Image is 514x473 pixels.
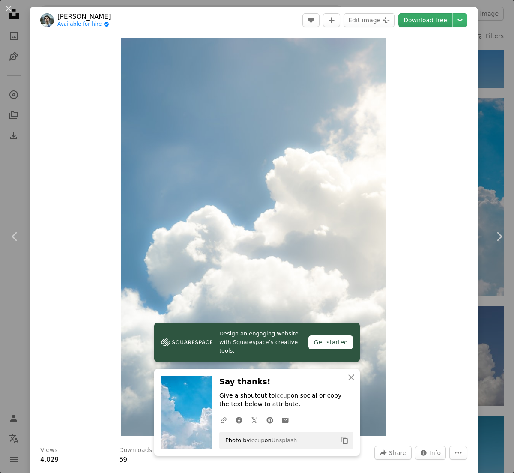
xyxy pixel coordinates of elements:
button: Choose download size [453,13,467,27]
h3: Views [40,446,58,455]
button: Like [302,13,320,27]
img: Fluffy clouds fill a bright blue sky. [121,38,386,436]
a: Available for hire [57,21,111,28]
a: iccup [275,392,291,399]
button: Stats about this image [415,446,446,460]
a: iccup [250,437,264,443]
h3: Say thanks! [219,376,353,388]
button: Add to Collection [323,13,340,27]
button: More Actions [449,446,467,460]
a: Unsplash [272,437,297,443]
button: Share this image [374,446,411,460]
a: Share on Twitter [247,411,262,428]
a: Download free [398,13,452,27]
span: Photo by on [221,434,297,447]
img: file-1606177908946-d1eed1cbe4f5image [161,336,212,349]
span: Info [430,446,441,459]
a: Share on Facebook [231,411,247,428]
button: Edit image [344,13,395,27]
button: Zoom in on this image [121,38,386,436]
a: Next [484,195,514,278]
div: Get started [308,335,353,349]
button: Copy to clipboard [338,433,352,448]
span: Design an engaging website with Squarespace’s creative tools. [219,329,302,355]
a: Share on Pinterest [262,411,278,428]
span: 59 [119,456,127,464]
img: Go to Luca Ercolani's profile [40,13,54,27]
span: 4,029 [40,456,59,464]
p: Give a shoutout to on social or copy the text below to attribute. [219,392,353,409]
a: Design an engaging website with Squarespace’s creative tools.Get started [154,323,360,362]
h3: Downloads [119,446,152,455]
a: Share over email [278,411,293,428]
a: [PERSON_NAME] [57,12,111,21]
span: Share [389,446,406,459]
